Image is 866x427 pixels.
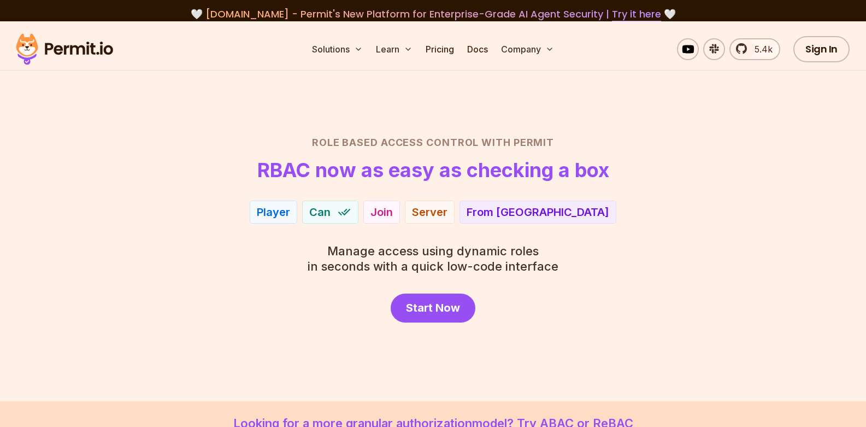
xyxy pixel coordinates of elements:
a: Start Now [391,294,475,323]
p: in seconds with a quick low-code interface [308,243,558,274]
span: Can [309,204,331,220]
h1: RBAC now as easy as checking a box [257,159,609,181]
div: From [GEOGRAPHIC_DATA] [467,204,609,220]
h2: Role Based Access Control [51,135,816,150]
span: [DOMAIN_NAME] - Permit's New Platform for Enterprise-Grade AI Agent Security | [205,7,661,21]
div: 🤍 🤍 [26,7,840,22]
a: Docs [463,38,492,60]
button: Learn [372,38,417,60]
div: Join [370,204,393,220]
img: Permit logo [11,31,118,68]
button: Solutions [308,38,367,60]
span: with Permit [481,135,554,150]
span: 5.4k [748,43,773,56]
span: Start Now [406,300,460,315]
button: Company [497,38,558,60]
div: Server [412,204,447,220]
a: Sign In [793,36,850,62]
div: Player [257,204,290,220]
span: Manage access using dynamic roles [308,243,558,259]
a: 5.4k [729,38,780,60]
a: Pricing [421,38,458,60]
a: Try it here [612,7,661,21]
